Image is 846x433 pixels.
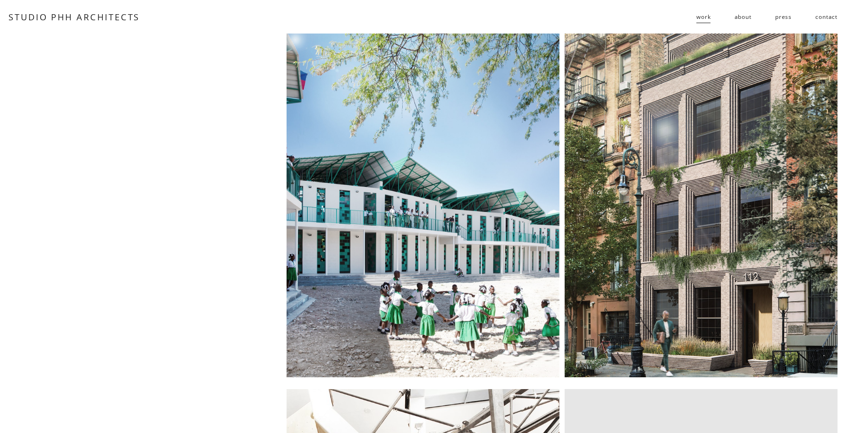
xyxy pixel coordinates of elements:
[8,11,140,23] a: STUDIO PHH ARCHITECTS
[735,9,752,25] a: about
[696,9,711,25] a: folder dropdown
[696,10,711,24] span: work
[815,9,838,25] a: contact
[775,9,792,25] a: press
